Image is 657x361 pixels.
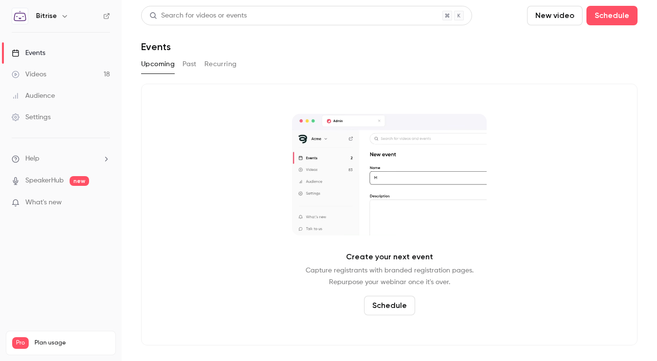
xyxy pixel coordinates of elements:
[527,6,583,25] button: New video
[149,11,247,21] div: Search for videos or events
[182,56,197,72] button: Past
[35,339,109,347] span: Plan usage
[306,265,474,288] p: Capture registrants with branded registration pages. Repurpose your webinar once it's over.
[12,112,51,122] div: Settings
[12,337,29,349] span: Pro
[12,91,55,101] div: Audience
[25,198,62,208] span: What's new
[25,176,64,186] a: SpeakerHub
[141,41,171,53] h1: Events
[12,8,28,24] img: Bitrise
[36,11,57,21] h6: Bitrise
[364,296,415,315] button: Schedule
[25,154,39,164] span: Help
[12,154,110,164] li: help-dropdown-opener
[12,70,46,79] div: Videos
[12,48,45,58] div: Events
[141,56,175,72] button: Upcoming
[346,251,433,263] p: Create your next event
[204,56,237,72] button: Recurring
[70,176,89,186] span: new
[586,6,638,25] button: Schedule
